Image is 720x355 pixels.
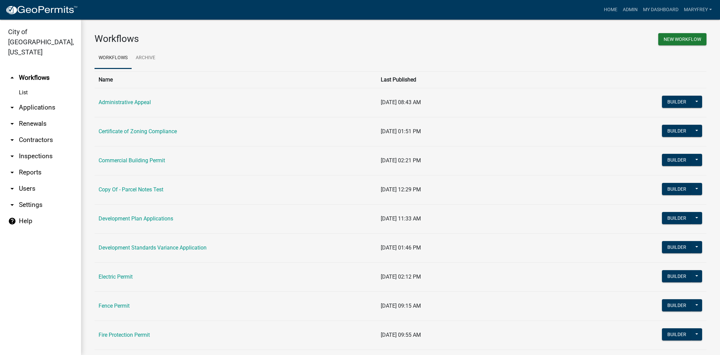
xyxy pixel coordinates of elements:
[8,103,16,112] i: arrow_drop_down
[662,125,692,137] button: Builder
[662,241,692,253] button: Builder
[381,274,421,280] span: [DATE] 02:12 PM
[8,152,16,160] i: arrow_drop_down
[381,303,421,309] span: [DATE] 09:15 AM
[99,186,163,193] a: Copy Of - Parcel Notes Test
[8,74,16,82] i: arrow_drop_up
[381,128,421,135] span: [DATE] 01:51 PM
[99,215,173,222] a: Development Plan Applications
[381,99,421,105] span: [DATE] 08:43 AM
[132,47,159,69] a: Archive
[8,185,16,193] i: arrow_drop_down
[99,99,151,105] a: Administrative Appeal
[99,332,150,338] a: Fire Protection Permit
[601,3,620,16] a: Home
[662,328,692,340] button: Builder
[381,186,421,193] span: [DATE] 12:29 PM
[381,157,421,164] span: [DATE] 02:21 PM
[662,96,692,108] button: Builder
[8,168,16,176] i: arrow_drop_down
[99,303,130,309] a: Fence Permit
[640,3,681,16] a: My Dashboard
[99,244,207,251] a: Development Standards Variance Application
[662,299,692,311] button: Builder
[99,157,165,164] a: Commercial Building Permit
[662,183,692,195] button: Builder
[8,120,16,128] i: arrow_drop_down
[381,332,421,338] span: [DATE] 09:55 AM
[381,244,421,251] span: [DATE] 01:46 PM
[377,71,588,88] th: Last Published
[662,154,692,166] button: Builder
[658,33,706,45] button: New Workflow
[99,128,177,135] a: Certificate of Zoning Compliance
[95,47,132,69] a: Workflows
[620,3,640,16] a: Admin
[95,33,396,45] h3: Workflows
[8,217,16,225] i: help
[95,71,377,88] th: Name
[8,136,16,144] i: arrow_drop_down
[662,212,692,224] button: Builder
[662,270,692,282] button: Builder
[99,274,133,280] a: Electric Permit
[381,215,421,222] span: [DATE] 11:33 AM
[681,3,715,16] a: MaryFrey
[8,201,16,209] i: arrow_drop_down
